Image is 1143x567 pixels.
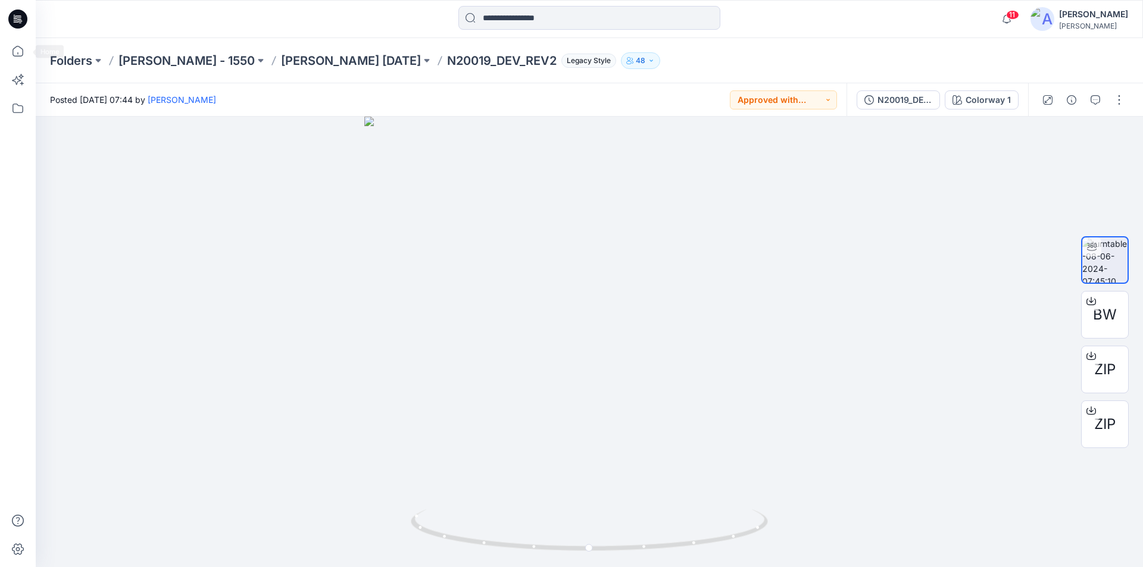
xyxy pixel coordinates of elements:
span: Posted [DATE] 07:44 by [50,93,216,106]
div: [PERSON_NAME] [1059,21,1128,30]
a: [PERSON_NAME] - 1550 [118,52,255,69]
p: 48 [636,54,645,67]
button: Details [1062,90,1081,109]
span: ZIP [1094,413,1116,435]
img: turntable-08-06-2024-07:45:10 [1082,237,1128,283]
span: Legacy Style [561,54,616,68]
a: [PERSON_NAME] [148,95,216,105]
button: 48 [621,52,660,69]
button: Legacy Style [557,52,616,69]
div: [PERSON_NAME] [1059,7,1128,21]
a: [PERSON_NAME] [DATE] [281,52,421,69]
div: N20019_DEV_REV2 [877,93,932,106]
p: N20019_DEV_REV2 [447,52,557,69]
a: Folders [50,52,92,69]
span: ZIP [1094,359,1116,380]
span: 11 [1006,10,1019,20]
button: N20019_DEV_REV2 [857,90,940,109]
button: Colorway 1 [945,90,1019,109]
span: BW [1093,304,1117,325]
div: Colorway 1 [966,93,1011,106]
img: avatar [1030,7,1054,31]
